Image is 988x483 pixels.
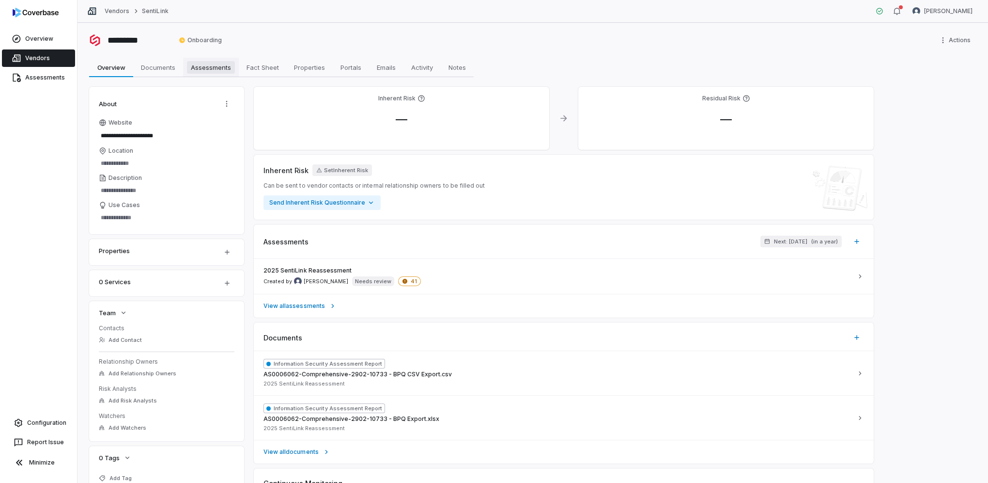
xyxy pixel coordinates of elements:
[108,174,142,182] span: Description
[337,61,365,74] span: Portals
[96,331,145,349] button: Add Contact
[99,211,234,225] textarea: Use Cases
[2,49,75,67] a: Vendors
[263,370,452,378] span: AS0006062-Comprehensive-2902-10733 - BPQ CSV Export.csv
[4,434,73,451] button: Report Issue
[254,294,874,318] a: View allassessments
[108,424,146,432] span: Add Watchers
[99,184,234,197] textarea: Description
[907,4,978,18] button: Michael Violante avatar[PERSON_NAME]
[219,97,234,111] button: Actions
[924,7,973,15] span: [PERSON_NAME]
[108,147,133,155] span: Location
[398,276,421,286] span: 41
[312,164,372,176] button: SetInherent Risk
[99,129,218,143] input: Website
[774,238,807,245] span: Next: [DATE]
[263,302,325,310] span: View all assessments
[99,358,234,366] dt: Relationship Owners
[99,308,116,317] span: Team
[99,324,234,332] dt: Contacts
[99,453,120,462] span: 0 Tags
[912,7,920,15] img: Michael Violante avatar
[96,304,130,322] button: Team
[304,278,348,285] span: [PERSON_NAME]
[263,425,345,432] span: 2025 SentiLink Reassessment
[263,277,348,285] span: Created by
[263,333,302,343] span: Documents
[137,61,179,74] span: Documents
[290,61,329,74] span: Properties
[263,415,439,423] span: AS0006062-Comprehensive-2902-10733 - BPQ Export.xlsx
[407,61,437,74] span: Activity
[2,30,75,48] a: Overview
[99,99,117,108] span: About
[109,475,132,482] span: Add Tag
[96,449,134,467] button: 0 Tags
[2,69,75,86] a: Assessments
[105,7,129,15] a: Vendors
[388,112,415,126] span: —
[254,351,874,395] button: Information Security Assessment ReportAS0006062-Comprehensive-2902-10733 - BPQ CSV Export.csv2025...
[93,61,129,74] span: Overview
[99,412,234,420] dt: Watchers
[760,236,842,247] button: Next: [DATE](in a year)
[263,195,381,210] button: Send Inherent Risk Questionnaire
[4,453,73,472] button: Minimize
[702,95,741,102] h4: Residual Risk
[355,277,391,285] p: Needs review
[263,448,319,456] span: View all documents
[108,397,157,404] span: Add Risk Analysts
[108,119,132,127] span: Website
[263,237,309,247] span: Assessments
[187,61,235,74] span: Assessments
[108,370,176,377] span: Add Relationship Owners
[108,201,140,209] span: Use Cases
[445,61,470,74] span: Notes
[254,395,874,440] button: Information Security Assessment ReportAS0006062-Comprehensive-2902-10733 - BPQ Export.xlsx2025 Se...
[294,277,302,285] img: Jason Boland avatar
[4,414,73,432] a: Configuration
[254,440,874,464] a: View alldocuments
[378,95,416,102] h4: Inherent Risk
[13,8,59,17] img: logo-D7KZi-bG.svg
[263,267,352,274] span: 2025 SentiLink Reassessment
[263,165,309,176] span: Inherent Risk
[99,385,234,393] dt: Risk Analysts
[243,61,283,74] span: Fact Sheet
[263,182,485,190] span: Can be sent to vendor contacts or internal relationship owners to be filled out
[811,238,838,245] span: ( in a year )
[263,403,385,413] span: Information Security Assessment Report
[254,259,874,294] a: 2025 SentiLink ReassessmentCreated by Jason Boland avatar[PERSON_NAME]Needs review41
[99,157,234,170] input: Location
[263,359,385,369] span: Information Security Assessment Report
[936,33,976,48] button: More actions
[373,61,400,74] span: Emails
[263,380,345,387] span: 2025 SentiLink Reassessment
[142,7,168,15] a: SentiLink
[712,112,740,126] span: —
[179,36,222,44] span: Onboarding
